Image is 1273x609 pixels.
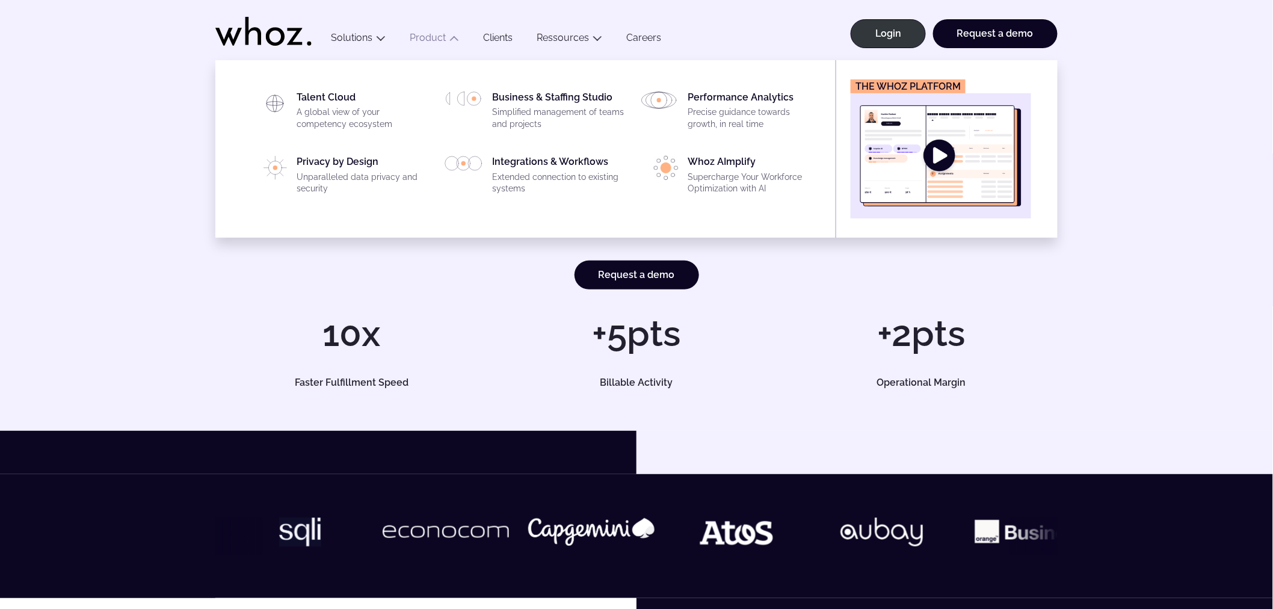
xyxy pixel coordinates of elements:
[537,32,589,43] a: Ressources
[851,19,926,48] a: Login
[297,91,430,135] div: Talent Cloud
[410,32,446,43] a: Product
[525,32,614,48] button: Ressources
[492,172,626,195] p: Extended connection to existing systems
[398,32,471,48] button: Product
[851,79,966,93] figcaption: The Whoz platform
[492,91,626,135] div: Business & Staffing Studio
[640,156,821,199] a: Whoz AImplifySupercharge Your Workforce Optimization with AI
[264,156,287,180] img: PICTO_CONFIANCE_NUMERIQUE.svg
[640,91,678,109] img: HP_PICTO_ANALYSE_DE_PERFORMANCES.svg
[654,156,678,180] img: PICTO_ECLAIRER-1-e1756198033837.png
[575,261,699,289] a: Request a demo
[1194,530,1256,592] iframe: Chatbot
[798,378,1044,388] h5: Operational Margin
[688,156,821,199] div: Whoz AImplify
[933,19,1058,48] a: Request a demo
[297,172,430,195] p: Unparalleled data privacy and security
[640,91,821,135] a: Performance AnalyticsPrecise guidance towards growth, in real time
[500,315,772,351] h1: +5pts
[851,79,1031,218] a: The Whoz platform
[215,315,488,351] h1: 10x
[297,156,430,199] div: Privacy by Design
[249,156,430,199] a: Privacy by DesignUnparalleled data privacy and security
[229,378,475,388] h5: Faster Fulfillment Speed
[785,315,1058,351] h1: +2pts
[445,91,482,106] img: HP_PICTO_GESTION-PORTEFEUILLE-PROJETS.svg
[263,91,287,116] img: HP_PICTO_CARTOGRAPHIE-1.svg
[614,32,673,48] a: Careers
[492,156,626,199] div: Integrations & Workflows
[471,32,525,48] a: Clients
[445,91,626,135] a: Business & Staffing StudioSimplified management of teams and projects
[445,156,626,199] a: Integrations & WorkflowsExtended connection to existing systems
[445,156,482,171] img: PICTO_INTEGRATION.svg
[688,107,821,130] p: Precise guidance towards growth, in real time
[249,91,430,135] a: Talent CloudA global view of your competency ecosystem
[688,91,821,135] div: Performance Analytics
[514,378,759,388] h5: Billable Activity
[688,172,821,195] p: Supercharge Your Workforce Optimization with AI
[319,32,398,48] button: Solutions
[297,107,430,130] p: A global view of your competency ecosystem
[492,107,626,130] p: Simplified management of teams and projects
